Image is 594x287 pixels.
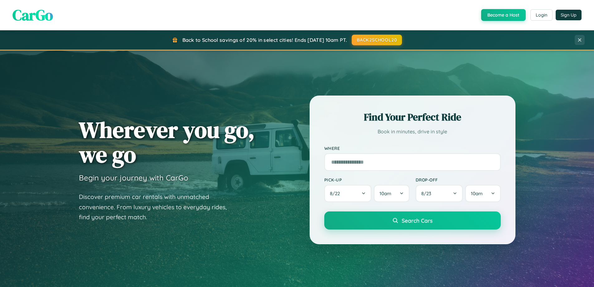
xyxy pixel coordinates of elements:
button: Search Cars [324,211,501,230]
label: Drop-off [416,177,501,182]
h3: Begin your journey with CarGo [79,173,188,182]
p: Book in minutes, drive in style [324,127,501,136]
label: Where [324,146,501,151]
span: 8 / 23 [421,191,434,196]
button: Become a Host [481,9,526,21]
h1: Wherever you go, we go [79,117,255,167]
button: BACK2SCHOOL20 [352,35,402,45]
label: Pick-up [324,177,409,182]
button: 8/23 [416,185,463,202]
p: Discover premium car rentals with unmatched convenience. From luxury vehicles to everyday rides, ... [79,192,235,222]
button: Sign Up [556,10,582,20]
span: Search Cars [402,217,432,224]
span: 10am [379,191,391,196]
button: Login [530,9,553,21]
span: Back to School savings of 20% in select cities! Ends [DATE] 10am PT. [182,37,347,43]
span: CarGo [12,5,53,25]
h2: Find Your Perfect Ride [324,110,501,124]
button: 10am [374,185,409,202]
span: 10am [471,191,483,196]
button: 8/22 [324,185,372,202]
span: 8 / 22 [330,191,343,196]
button: 10am [465,185,500,202]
